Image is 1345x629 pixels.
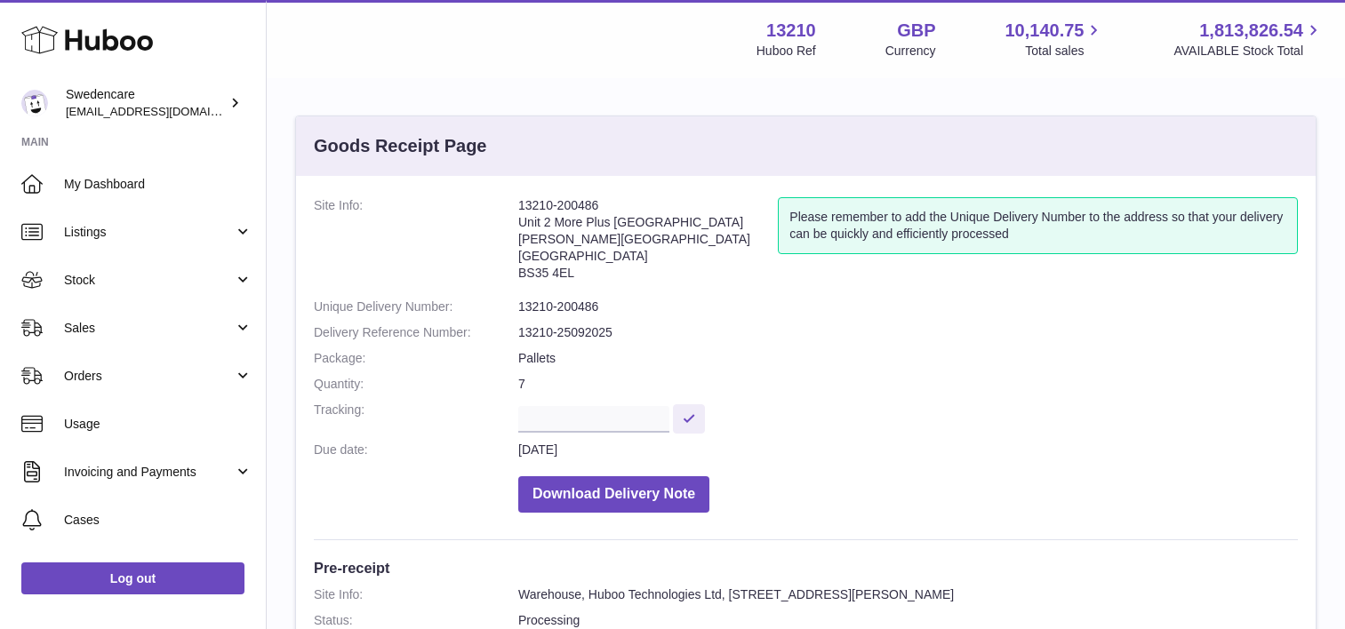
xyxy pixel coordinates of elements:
[518,476,709,513] button: Download Delivery Note
[518,299,1298,315] dd: 13210-200486
[64,224,234,241] span: Listings
[1005,19,1084,43] span: 10,140.75
[66,86,226,120] div: Swedencare
[1199,19,1303,43] span: 1,813,826.54
[314,350,518,367] dt: Package:
[518,442,1298,458] dd: [DATE]
[314,586,518,603] dt: Site Info:
[21,562,244,594] a: Log out
[66,104,261,118] span: [EMAIL_ADDRESS][DOMAIN_NAME]
[64,368,234,385] span: Orders
[21,90,48,116] img: gemma.horsfield@swedencare.co.uk
[518,376,1298,393] dd: 7
[518,324,1298,341] dd: 13210-25092025
[314,558,1298,577] h3: Pre-receipt
[314,612,518,629] dt: Status:
[64,272,234,289] span: Stock
[314,134,487,158] h3: Goods Receipt Page
[314,324,518,341] dt: Delivery Reference Number:
[314,376,518,393] dt: Quantity:
[897,19,935,43] strong: GBP
[314,299,518,315] dt: Unique Delivery Number:
[64,416,252,433] span: Usage
[314,402,518,433] dt: Tracking:
[64,176,252,193] span: My Dashboard
[518,197,778,290] address: 13210-200486 Unit 2 More Plus [GEOGRAPHIC_DATA] [PERSON_NAME][GEOGRAPHIC_DATA] [GEOGRAPHIC_DATA] ...
[518,612,1298,629] dd: Processing
[518,586,1298,603] dd: Warehouse, Huboo Technologies Ltd, [STREET_ADDRESS][PERSON_NAME]
[1025,43,1104,60] span: Total sales
[314,442,518,458] dt: Due date:
[1005,19,1104,60] a: 10,140.75 Total sales
[64,464,234,481] span: Invoicing and Payments
[64,512,252,529] span: Cases
[766,19,816,43] strong: 13210
[518,350,1298,367] dd: Pallets
[1173,43,1324,60] span: AVAILABLE Stock Total
[885,43,936,60] div: Currency
[1173,19,1324,60] a: 1,813,826.54 AVAILABLE Stock Total
[778,197,1298,254] div: Please remember to add the Unique Delivery Number to the address so that your delivery can be qui...
[64,320,234,337] span: Sales
[314,197,518,290] dt: Site Info:
[757,43,816,60] div: Huboo Ref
